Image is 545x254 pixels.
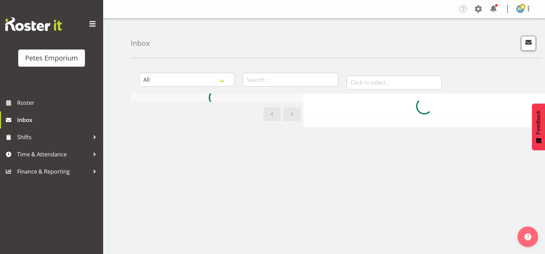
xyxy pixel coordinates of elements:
[532,103,545,150] button: Feedback - Show survey
[347,76,442,89] input: Click to select...
[17,149,89,159] span: Time & Attendance
[17,98,100,108] span: Roster
[5,17,62,31] img: Rosterit website logo
[25,53,78,63] div: Petes Emporium
[243,73,338,87] input: Search
[524,233,531,240] img: help-xxl-2.png
[17,115,100,125] span: Inbox
[535,110,542,134] span: Feedback
[283,107,301,121] a: Next page
[17,132,89,142] span: Shifts
[17,166,89,177] span: Finance & Reporting
[516,5,524,13] img: reina-puketapu721.jpg
[131,39,150,47] h4: Inbox
[263,107,281,121] a: Previous page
